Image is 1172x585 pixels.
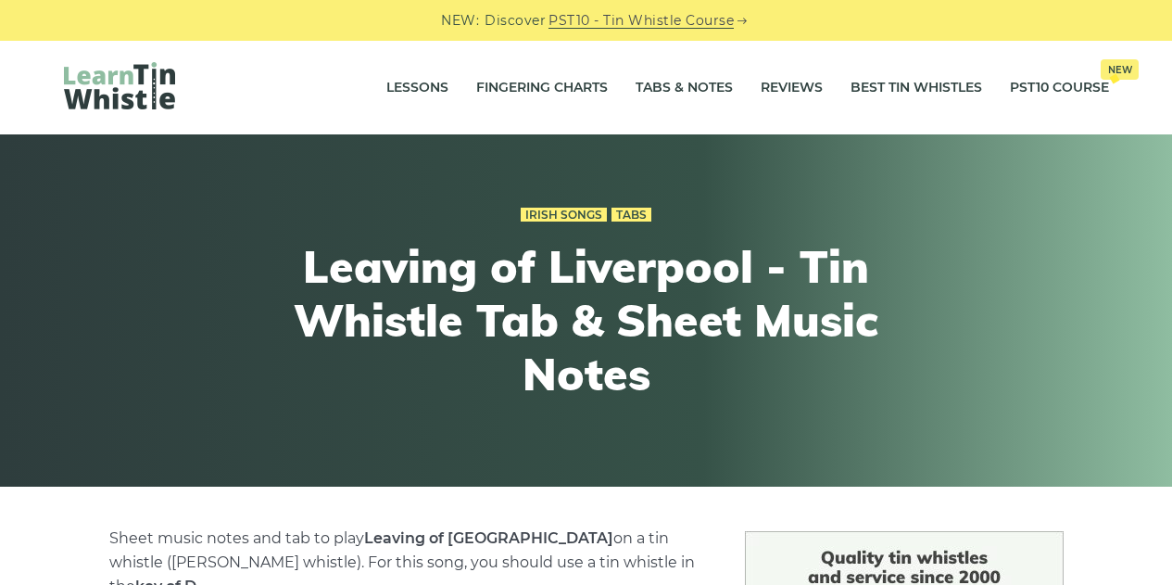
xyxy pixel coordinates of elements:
strong: Leaving of [GEOGRAPHIC_DATA] [364,529,613,547]
a: Best Tin Whistles [851,65,982,111]
a: PST10 CourseNew [1010,65,1109,111]
a: Tabs [611,208,651,223]
span: New [1101,59,1139,80]
img: LearnTinWhistle.com [64,62,175,109]
a: Fingering Charts [476,65,608,111]
a: Tabs & Notes [636,65,733,111]
a: Reviews [761,65,823,111]
a: Irish Songs [521,208,607,223]
h1: Leaving of Liverpool - Tin Whistle Tab & Sheet Music Notes [246,240,927,401]
a: Lessons [386,65,448,111]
